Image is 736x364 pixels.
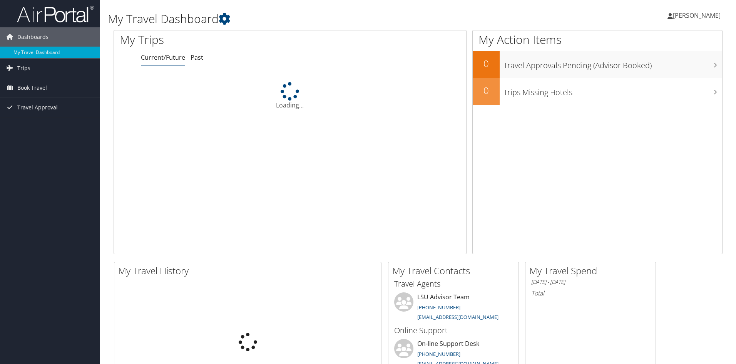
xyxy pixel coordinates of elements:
[108,11,522,27] h1: My Travel Dashboard
[529,264,656,277] h2: My Travel Spend
[667,4,728,27] a: [PERSON_NAME]
[531,289,650,297] h6: Total
[473,84,500,97] h2: 0
[394,278,513,289] h3: Travel Agents
[417,314,498,320] a: [EMAIL_ADDRESS][DOMAIN_NAME]
[17,78,47,97] span: Book Travel
[531,278,650,286] h6: [DATE] - [DATE]
[473,57,500,70] h2: 0
[17,59,30,78] span: Trips
[141,53,185,62] a: Current/Future
[390,292,517,324] li: LSU Advisor Team
[17,5,94,23] img: airportal-logo.png
[473,51,722,78] a: 0Travel Approvals Pending (Advisor Booked)
[503,56,722,71] h3: Travel Approvals Pending (Advisor Booked)
[673,11,721,20] span: [PERSON_NAME]
[473,78,722,105] a: 0Trips Missing Hotels
[114,82,466,110] div: Loading...
[191,53,203,62] a: Past
[120,32,314,48] h1: My Trips
[17,27,49,47] span: Dashboards
[503,83,722,98] h3: Trips Missing Hotels
[17,98,58,117] span: Travel Approval
[394,325,513,336] h3: Online Support
[473,32,722,48] h1: My Action Items
[417,351,460,357] a: [PHONE_NUMBER]
[417,304,460,311] a: [PHONE_NUMBER]
[118,264,381,277] h2: My Travel History
[392,264,519,277] h2: My Travel Contacts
